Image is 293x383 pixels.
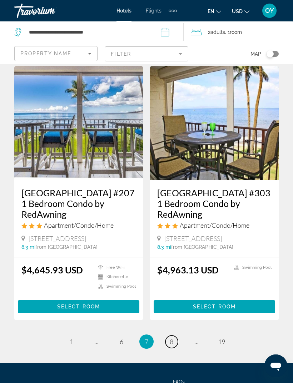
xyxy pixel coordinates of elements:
span: 8 [170,338,173,346]
div: 3 star Apartment [21,221,136,229]
mat-select: Sort by [20,49,91,58]
ins: $4,963.13 USD [157,264,219,275]
button: Extra navigation items [169,5,177,16]
a: Travorium [14,1,86,20]
a: Select Room [154,302,275,309]
span: Property Name [20,51,71,56]
span: ... [94,338,99,346]
button: Select Room [154,300,275,313]
span: en [208,9,214,14]
span: Select Room [57,304,100,309]
span: Adults [210,29,225,35]
span: from [GEOGRAPHIC_DATA] [35,244,98,250]
button: Change language [208,6,221,16]
span: 6 [120,338,123,346]
button: Select Room [18,300,139,313]
span: [STREET_ADDRESS] [164,235,222,242]
button: Travelers: 2 adults, 0 children [184,21,293,43]
button: Check-in date: Dec 14, 2025 Check-out date: Dec 19, 2025 [152,21,184,43]
span: , 1 [225,27,242,37]
a: [GEOGRAPHIC_DATA] #303 1 Bedroom Condo by RedAwning [157,187,272,220]
a: [GEOGRAPHIC_DATA] #207 1 Bedroom Condo by RedAwning [21,187,136,220]
span: USD [232,9,243,14]
span: 8.3 mi [157,244,171,250]
span: Map [250,49,261,59]
span: Apartment/Condo/Home [44,221,114,229]
button: Filter [105,46,188,62]
span: Select Room [193,304,236,309]
button: Change currency [232,6,249,16]
button: User Menu [260,3,279,18]
li: Swimming Pool [94,283,136,289]
span: ... [194,338,199,346]
li: Swimming Pool [230,264,272,271]
img: Hotel image [150,66,279,180]
span: Room [230,29,242,35]
span: 8.3 mi [21,244,35,250]
li: Kitchenette [94,274,136,280]
a: Flights [146,8,162,14]
span: [STREET_ADDRESS] [29,235,86,242]
span: 19 [218,338,225,346]
span: Apartment/Condo/Home [180,221,249,229]
span: 7 [145,338,148,346]
span: 2 [208,27,225,37]
nav: Pagination [14,334,279,349]
a: Hotels [116,8,131,14]
button: Toggle map [261,51,279,57]
span: OY [265,7,274,14]
iframe: Button to launch messaging window [264,354,287,377]
a: Select Room [18,302,139,309]
span: from [GEOGRAPHIC_DATA] [171,244,233,250]
li: Free WiFi [94,264,136,271]
span: 1 [70,338,73,346]
img: Hotel image [14,66,143,180]
div: 3 star Apartment [157,221,272,229]
ins: $4,645.93 USD [21,264,83,275]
